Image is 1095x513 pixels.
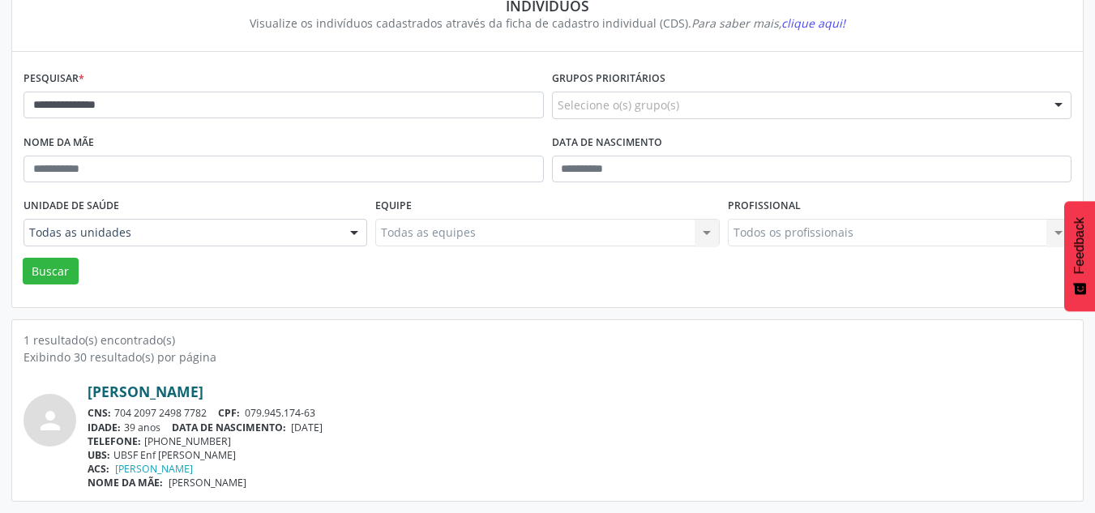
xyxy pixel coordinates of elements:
div: 704 2097 2498 7782 [88,406,1071,420]
span: Todas as unidades [29,224,334,241]
i: Para saber mais, [691,15,845,31]
label: Profissional [728,194,801,219]
span: Feedback [1072,217,1087,274]
label: Equipe [375,194,412,219]
div: 1 resultado(s) encontrado(s) [24,331,1071,348]
span: IDADE: [88,421,121,434]
span: NOME DA MÃE: [88,476,163,489]
span: DATA DE NASCIMENTO: [172,421,286,434]
label: Pesquisar [24,66,84,92]
span: 079.945.174-63 [245,406,315,420]
div: Visualize os indivíduos cadastrados através da ficha de cadastro individual (CDS). [35,15,1060,32]
div: UBSF Enf [PERSON_NAME] [88,448,1071,462]
i: person [36,406,65,435]
span: [PERSON_NAME] [169,476,246,489]
span: TELEFONE: [88,434,141,448]
span: clique aqui! [781,15,845,31]
span: CNS: [88,406,111,420]
div: 39 anos [88,421,1071,434]
span: CPF: [218,406,240,420]
span: [DATE] [291,421,323,434]
label: Unidade de saúde [24,194,119,219]
a: [PERSON_NAME] [88,383,203,400]
div: Exibindo 30 resultado(s) por página [24,348,1071,366]
label: Nome da mãe [24,130,94,156]
label: Grupos prioritários [552,66,665,92]
button: Feedback - Mostrar pesquisa [1064,201,1095,311]
span: UBS: [88,448,110,462]
button: Buscar [23,258,79,285]
label: Data de nascimento [552,130,662,156]
div: [PHONE_NUMBER] [88,434,1071,448]
span: Selecione o(s) grupo(s) [558,96,679,113]
a: [PERSON_NAME] [115,462,193,476]
span: ACS: [88,462,109,476]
